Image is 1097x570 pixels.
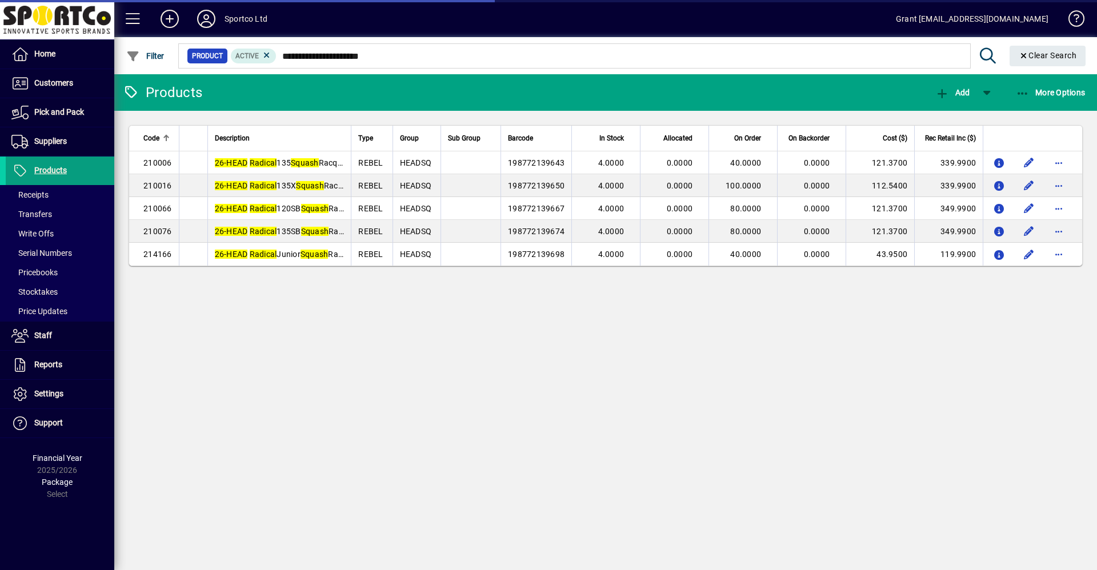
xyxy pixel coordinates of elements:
span: REBEL [358,204,383,213]
button: More Options [1013,82,1088,103]
span: Type [358,132,373,144]
em: 26-HEAD [215,158,248,167]
span: 4.0000 [598,227,624,236]
span: Reports [34,360,62,369]
div: On Order [716,132,771,144]
td: 121.3700 [846,151,914,174]
a: Settings [6,380,114,408]
span: 120SB Racquet r [215,204,365,213]
div: In Stock [579,132,634,144]
span: Sub Group [448,132,481,144]
span: On Order [734,132,761,144]
a: Support [6,409,114,437]
div: Description [215,132,345,144]
span: Filter [126,51,165,61]
span: Clear Search [1019,51,1077,60]
span: On Backorder [788,132,830,144]
a: Write Offs [6,224,114,243]
span: Allocated [663,132,692,144]
span: 4.0000 [598,204,624,213]
em: Radical [250,158,277,167]
span: Add [935,88,970,97]
span: In Stock [599,132,624,144]
button: More options [1050,222,1068,240]
span: HEADSQ [400,181,432,190]
button: Edit [1020,245,1038,263]
span: Staff [34,331,52,340]
a: Suppliers [6,127,114,156]
a: Receipts [6,185,114,204]
a: Reports [6,351,114,379]
span: 80.0000 [730,204,761,213]
td: 119.9900 [914,243,983,266]
span: Home [34,49,55,58]
span: Group [400,132,419,144]
button: Edit [1020,199,1038,218]
span: 40.0000 [730,250,761,259]
span: 135 Racquet r [215,158,354,167]
a: Knowledge Base [1060,2,1083,39]
td: 339.9900 [914,174,983,197]
em: 26-HEAD [215,250,248,259]
span: 210016 [143,181,172,190]
span: REBEL [358,181,383,190]
span: 0.0000 [804,204,830,213]
span: 0.0000 [667,158,693,167]
a: Pricebooks [6,263,114,282]
em: Squash [301,227,329,236]
div: Sub Group [448,132,494,144]
a: Serial Numbers [6,243,114,263]
td: 121.3700 [846,220,914,243]
span: Junior Racquet [215,250,359,259]
span: Transfers [11,210,52,219]
span: HEADSQ [400,204,432,213]
em: Squash [291,158,319,167]
td: 339.9900 [914,151,983,174]
span: 0.0000 [804,227,830,236]
button: Edit [1020,154,1038,172]
div: On Backorder [784,132,840,144]
td: 112.5400 [846,174,914,197]
a: Staff [6,322,114,350]
span: 0.0000 [804,250,830,259]
div: Group [400,132,434,144]
span: Financial Year [33,453,82,463]
span: REBEL [358,158,383,167]
span: 210066 [143,204,172,213]
span: REBEL [358,227,383,236]
td: 349.9900 [914,197,983,220]
span: 210076 [143,227,172,236]
span: Serial Numbers [11,248,72,258]
span: 135X Racquet r [215,181,360,190]
span: Cost ($) [883,132,907,144]
em: Radical [250,227,277,236]
div: Type [358,132,385,144]
a: Price Updates [6,302,114,321]
span: Customers [34,78,73,87]
em: Squash [296,181,324,190]
span: Suppliers [34,137,67,146]
span: REBEL [358,250,383,259]
a: Customers [6,69,114,98]
em: Radical [250,181,277,190]
button: More options [1050,176,1068,195]
span: 198772139667 [508,204,564,213]
em: Radical [250,204,277,213]
button: Add [151,9,188,29]
span: 198772139698 [508,250,564,259]
span: 4.0000 [598,181,624,190]
em: 26-HEAD [215,204,248,213]
em: Radical [250,250,277,259]
div: Allocated [647,132,703,144]
span: Package [42,477,73,487]
span: 0.0000 [667,227,693,236]
span: Products [34,166,67,175]
em: Squash [301,250,329,259]
div: Code [143,132,172,144]
span: 0.0000 [667,181,693,190]
td: 43.9500 [846,243,914,266]
div: Sportco Ltd [225,10,267,28]
button: More options [1050,199,1068,218]
em: Squash [301,204,329,213]
span: Settings [34,389,63,398]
